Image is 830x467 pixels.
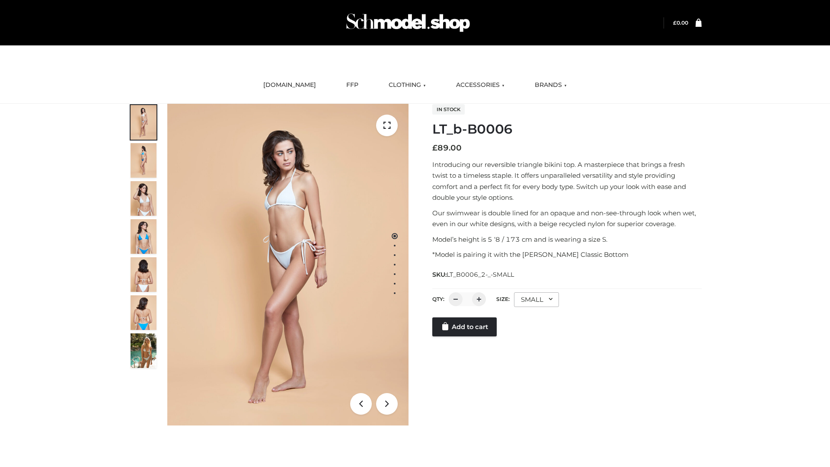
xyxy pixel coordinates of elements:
p: Introducing our reversible triangle bikini top. A masterpiece that brings a fresh twist to a time... [432,159,702,203]
img: ArielClassicBikiniTop_CloudNine_AzureSky_OW114ECO_1 [167,104,409,425]
p: *Model is pairing it with the [PERSON_NAME] Classic Bottom [432,249,702,260]
a: CLOTHING [382,76,432,95]
span: £ [673,19,677,26]
span: In stock [432,104,465,115]
a: ACCESSORIES [450,76,511,95]
span: £ [432,143,437,153]
img: ArielClassicBikiniTop_CloudNine_AzureSky_OW114ECO_4-scaled.jpg [131,219,156,254]
img: ArielClassicBikiniTop_CloudNine_AzureSky_OW114ECO_8-scaled.jpg [131,295,156,330]
img: ArielClassicBikiniTop_CloudNine_AzureSky_OW114ECO_7-scaled.jpg [131,257,156,292]
span: LT_B0006_2-_-SMALL [447,271,514,278]
span: SKU: [432,269,515,280]
img: Schmodel Admin 964 [343,6,473,40]
p: Model’s height is 5 ‘8 / 173 cm and is wearing a size S. [432,234,702,245]
a: Add to cart [432,317,497,336]
img: ArielClassicBikiniTop_CloudNine_AzureSky_OW114ECO_3-scaled.jpg [131,181,156,216]
h1: LT_b-B0006 [432,122,702,137]
a: BRANDS [528,76,573,95]
img: Arieltop_CloudNine_AzureSky2.jpg [131,333,156,368]
img: ArielClassicBikiniTop_CloudNine_AzureSky_OW114ECO_1-scaled.jpg [131,105,156,140]
label: QTY: [432,296,444,302]
a: £0.00 [673,19,688,26]
p: Our swimwear is double lined for an opaque and non-see-through look when wet, even in our white d... [432,208,702,230]
bdi: 89.00 [432,143,462,153]
div: SMALL [514,292,559,307]
bdi: 0.00 [673,19,688,26]
img: ArielClassicBikiniTop_CloudNine_AzureSky_OW114ECO_2-scaled.jpg [131,143,156,178]
label: Size: [496,296,510,302]
a: [DOMAIN_NAME] [257,76,322,95]
a: FFP [340,76,365,95]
